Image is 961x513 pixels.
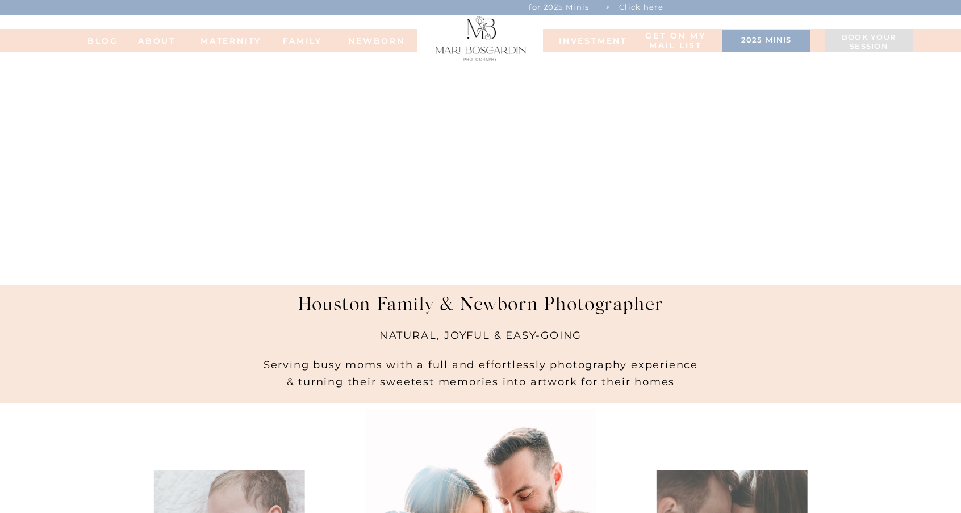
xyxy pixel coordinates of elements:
[344,36,409,44] a: NEWBORN
[728,36,804,47] a: 2025 minis
[248,339,713,402] h2: Serving busy moms with a full and effortlessly photography experience & turning their sweetest me...
[80,36,126,44] a: BLOG
[279,36,325,44] a: FAMILy
[831,33,907,52] a: Book your session
[200,36,246,44] a: MATERNITY
[559,36,616,44] a: INVESTMENT
[329,327,632,351] h2: NATURAL, JOYFUL & EASY-GOING
[644,31,708,51] a: Get on my MAIL list
[126,36,188,44] a: ABOUT
[261,295,701,327] h1: Houston Family & Newborn Photographer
